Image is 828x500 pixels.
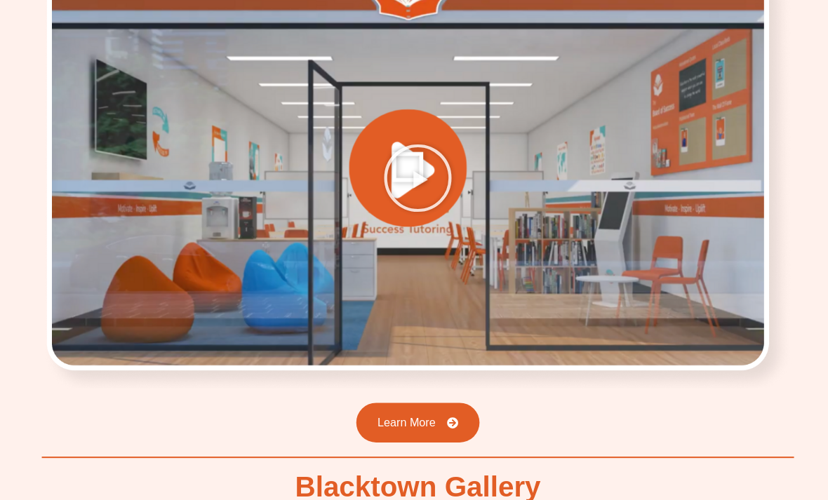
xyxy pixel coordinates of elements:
[293,468,536,496] h2: Blacktown Gallery
[353,399,475,438] a: Learn More
[587,342,828,500] iframe: Chat Widget
[374,413,432,424] span: Learn More
[379,141,449,211] div: Play Video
